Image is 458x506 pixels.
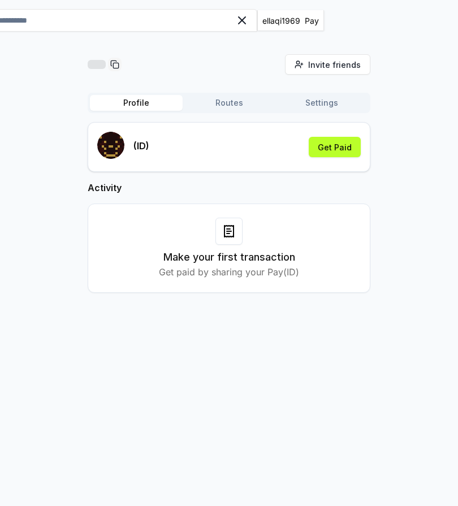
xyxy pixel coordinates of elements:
span: Pay [305,15,319,27]
button: Invite friends [285,54,370,75]
p: (ID) [133,139,149,153]
button: Settings [275,95,368,111]
p: Get paid by sharing your Pay(ID) [159,265,299,279]
button: Routes [183,95,275,111]
h3: Make your first transaction [163,249,295,265]
div: ellaqi1969 [262,15,300,27]
button: Get Paid [309,137,361,157]
h2: Activity [88,181,370,194]
span: Invite friends [308,59,361,71]
button: ellaqi1969Pay [257,10,324,31]
button: Profile [90,95,183,111]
